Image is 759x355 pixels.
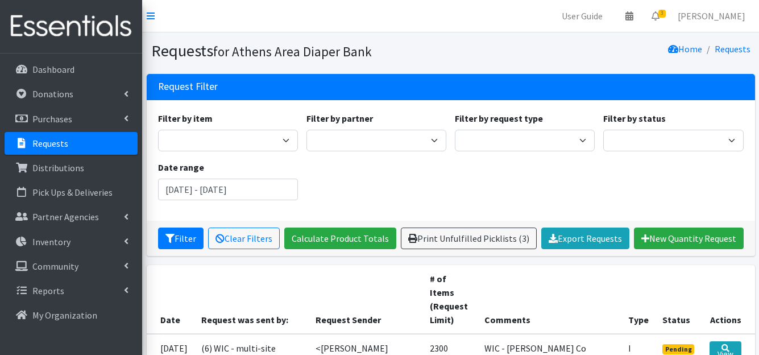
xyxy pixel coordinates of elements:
p: Inventory [32,236,70,247]
a: Distributions [5,156,138,179]
a: New Quantity Request [634,228,744,249]
p: My Organization [32,309,97,321]
p: Requests [32,138,68,149]
p: Distributions [32,162,84,174]
a: Requests [5,132,138,155]
th: Type [621,265,656,334]
label: Filter by partner [306,112,373,125]
a: Community [5,255,138,278]
small: for Athens Area Diaper Bank [213,43,372,60]
a: [PERSON_NAME] [669,5,754,27]
label: Date range [158,160,204,174]
th: # of Items (Request Limit) [423,265,478,334]
input: January 1, 2011 - December 31, 2011 [158,179,298,200]
a: Calculate Product Totals [284,228,396,249]
a: Purchases [5,108,138,130]
p: Reports [32,285,64,296]
span: 3 [658,10,666,18]
span: Pending [662,344,695,354]
a: Requests [715,43,750,55]
a: Home [668,43,702,55]
p: Partner Agencies [32,211,99,222]
th: Date [147,265,194,334]
a: User Guide [553,5,612,27]
a: Export Requests [541,228,629,249]
a: Donations [5,82,138,105]
abbr: Individual [628,342,631,354]
a: Clear Filters [208,228,280,249]
a: Reports [5,279,138,302]
img: HumanEssentials [5,7,138,46]
p: Community [32,261,78,272]
h1: Requests [151,41,447,61]
p: Donations [32,88,73,100]
p: Pick Ups & Deliveries [32,187,113,198]
th: Status [656,265,703,334]
th: Request was sent by: [194,265,309,334]
h3: Request Filter [158,81,218,93]
a: My Organization [5,304,138,327]
a: Dashboard [5,58,138,81]
a: Print Unfulfilled Picklists (3) [401,228,537,249]
th: Request Sender [309,265,423,334]
p: Dashboard [32,64,74,75]
label: Filter by item [158,112,213,125]
a: Pick Ups & Deliveries [5,181,138,204]
th: Comments [478,265,621,334]
a: Partner Agencies [5,205,138,228]
label: Filter by status [603,112,666,125]
p: Purchases [32,113,72,125]
a: 3 [642,5,669,27]
label: Filter by request type [455,112,543,125]
a: Inventory [5,230,138,253]
th: Actions [703,265,754,334]
button: Filter [158,228,204,249]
